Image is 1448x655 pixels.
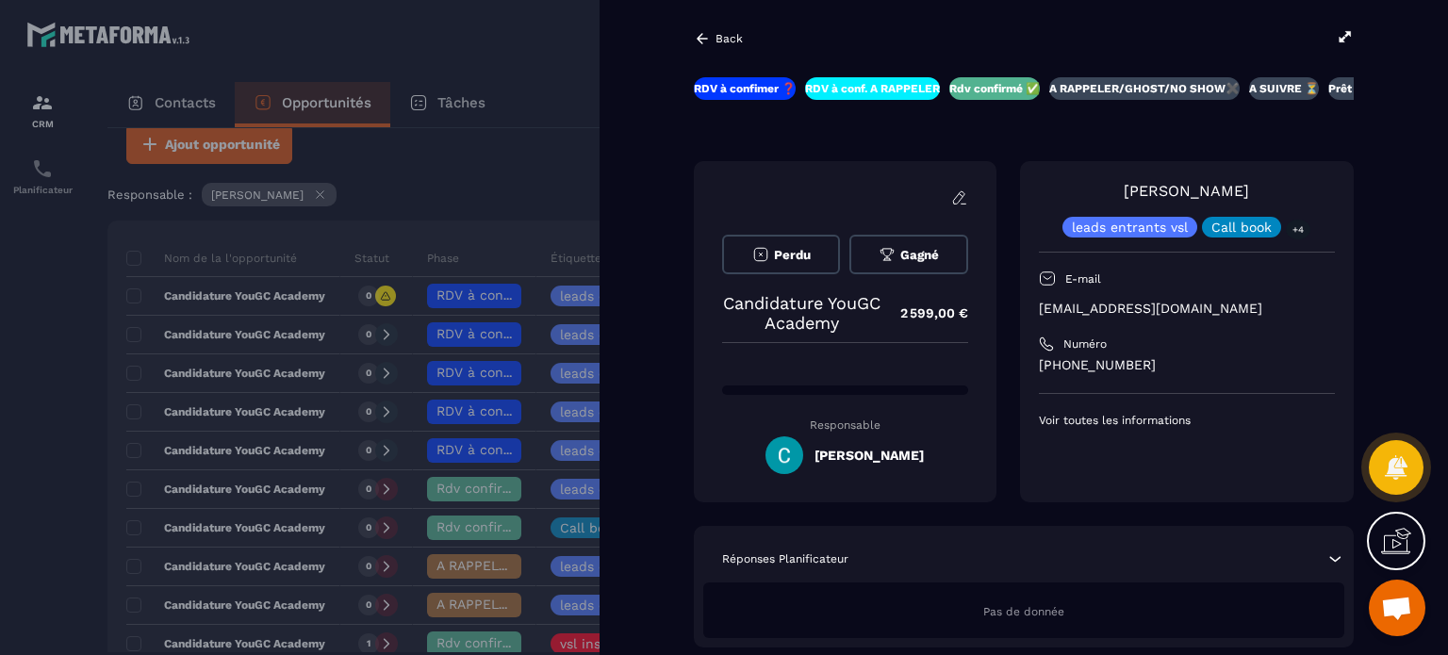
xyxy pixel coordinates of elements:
[1049,81,1240,96] p: A RAPPELER/GHOST/NO SHOW✖️
[1286,220,1310,239] p: +4
[1065,271,1101,287] p: E-mail
[983,605,1064,618] span: Pas de donnée
[1211,221,1272,234] p: Call book
[722,293,881,333] p: Candidature YouGC Academy
[774,248,811,262] span: Perdu
[881,295,968,332] p: 2 599,00 €
[949,81,1040,96] p: Rdv confirmé ✅
[1124,182,1249,200] a: [PERSON_NAME]
[1249,81,1319,96] p: A SUIVRE ⏳
[1039,356,1335,374] p: [PHONE_NUMBER]
[1039,413,1335,428] p: Voir toutes les informations
[1369,580,1425,636] div: Ouvrir le chat
[849,235,967,274] button: Gagné
[694,81,796,96] p: RDV à confimer ❓
[722,418,968,432] p: Responsable
[716,32,743,45] p: Back
[900,248,939,262] span: Gagné
[722,551,848,566] p: Réponses Planificateur
[805,81,940,96] p: RDV à conf. A RAPPELER
[1072,221,1188,234] p: leads entrants vsl
[1039,300,1335,318] p: [EMAIL_ADDRESS][DOMAIN_NAME]
[814,448,924,463] h5: [PERSON_NAME]
[1063,336,1107,352] p: Numéro
[1328,81,1423,96] p: Prêt à acheter 🎰
[722,235,840,274] button: Perdu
